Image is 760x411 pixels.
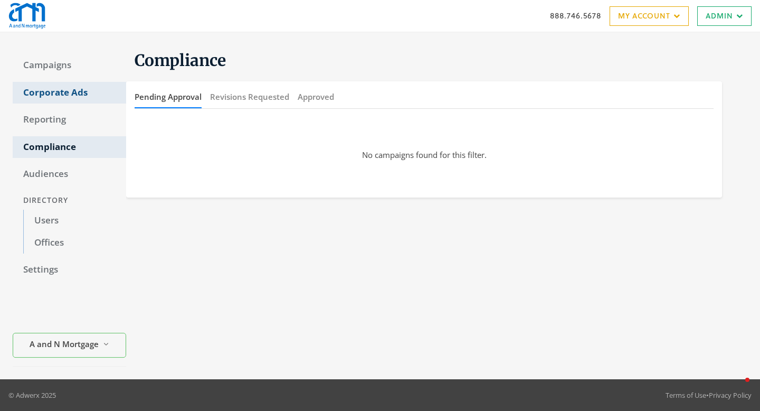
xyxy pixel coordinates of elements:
a: Terms of Use [666,390,706,400]
a: Campaigns [13,54,126,77]
a: Privacy Policy [709,390,752,400]
a: Audiences [13,163,126,185]
a: Offices [23,232,126,254]
button: A and N Mortgage [13,333,126,358]
a: My Account [610,6,689,26]
span: A and N Mortgage [30,338,99,350]
a: Users [23,210,126,232]
iframe: Intercom live chat [724,375,749,400]
div: No campaigns found for this filter. [137,124,711,186]
button: Pending Approval [135,86,202,108]
a: Corporate Ads [13,82,126,104]
img: Adwerx [8,3,46,29]
button: Approved [298,86,334,108]
a: 888.746.5678 [550,10,601,21]
a: Reporting [13,109,126,131]
p: © Adwerx 2025 [8,390,56,400]
button: Revisions Requested [210,86,289,108]
h1: Compliance [135,50,722,71]
a: Compliance [13,136,126,158]
a: Admin [697,6,752,26]
div: Directory [13,191,126,210]
div: • [666,390,752,400]
a: Settings [13,259,126,281]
